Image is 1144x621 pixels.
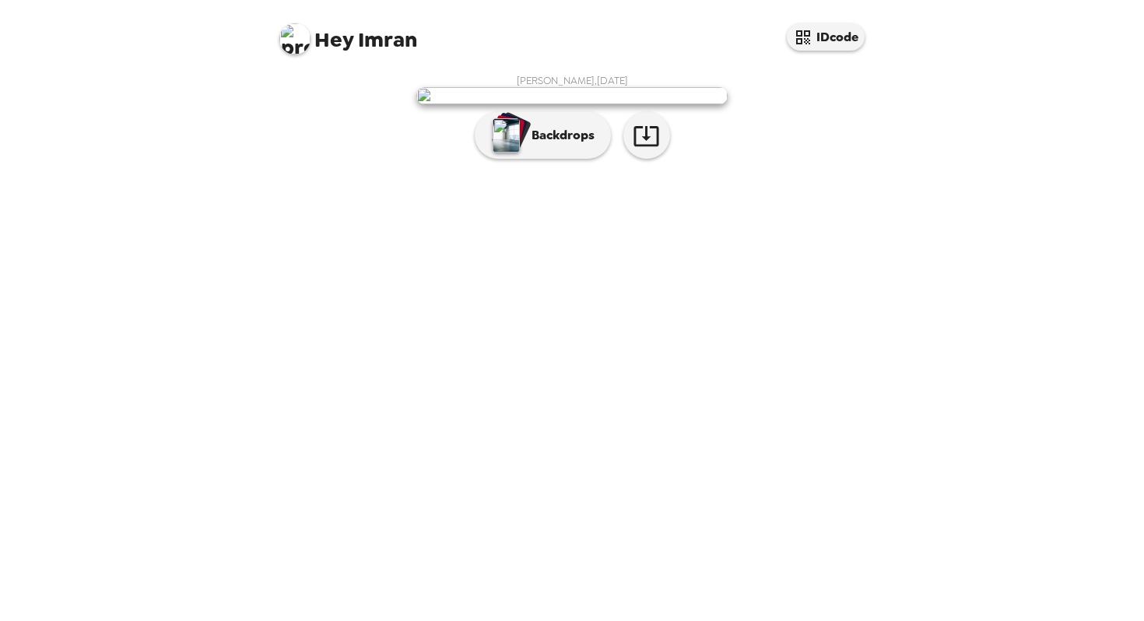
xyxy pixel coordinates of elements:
[279,16,417,51] span: Imran
[787,23,865,51] button: IDcode
[279,23,311,54] img: profile pic
[416,87,728,104] img: user
[524,126,595,145] p: Backdrops
[475,112,611,159] button: Backdrops
[517,74,628,87] span: [PERSON_NAME] , [DATE]
[314,26,353,54] span: Hey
